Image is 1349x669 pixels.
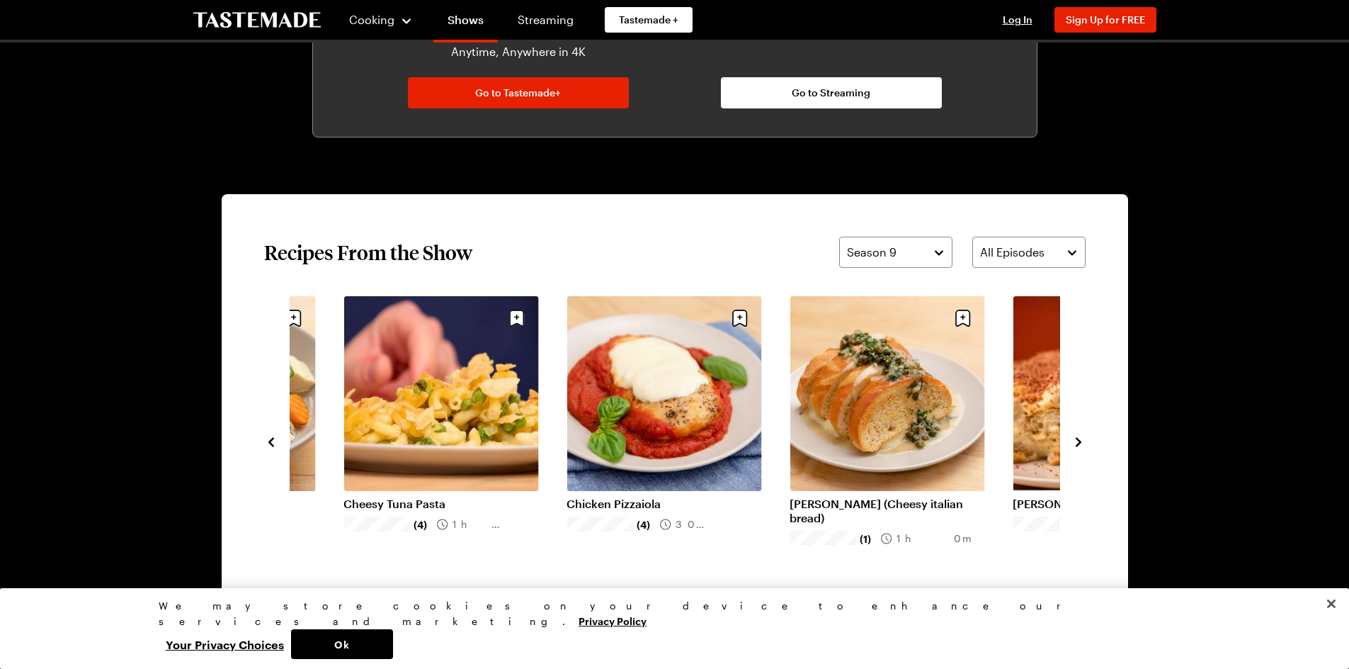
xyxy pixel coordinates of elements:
span: Go to Tastemade+ [475,86,561,100]
p: Watch Ad-Free on Any Device, Anytime, Anywhere in 4K [416,26,620,60]
button: Log In [989,13,1046,27]
div: Privacy [159,598,1178,659]
span: Sign Up for FREE [1066,13,1145,26]
button: Save recipe [949,305,976,332]
h2: Recipes From the Show [264,240,472,265]
button: Your Privacy Choices [159,629,291,659]
span: Go to Streaming [792,86,870,100]
span: Log In [1003,13,1032,26]
span: All Episodes [980,244,1045,261]
div: We may store cookies on your device to enhance our services and marketing. [159,598,1178,629]
a: [PERSON_NAME]'s Tiramisú [1013,497,1207,511]
span: Tastemade + [619,13,678,27]
button: Save recipe [280,305,307,332]
a: Tastemade + [605,7,693,33]
a: To Tastemade Home Page [193,12,321,28]
a: Go to Streaming [721,77,942,108]
button: Close [1316,588,1347,619]
a: Chicken Pizzaiola [567,497,761,511]
button: Sign Up for FREE [1054,7,1156,33]
button: Save recipe [726,305,753,332]
button: Ok [291,629,393,659]
a: More information about your privacy, opens in a new tab [579,614,647,627]
span: Season 9 [847,244,897,261]
button: navigate to previous item [264,432,278,449]
a: Cheesy Tuna Pasta [343,497,538,511]
a: [PERSON_NAME] (Cheesy italian bread) [790,497,984,525]
button: Save recipe [503,305,530,332]
button: Cooking [349,3,414,37]
a: Go to Tastemade+ [408,77,629,108]
a: Shows [433,3,498,43]
p: Watch on Our Streaming Channels [729,26,933,60]
button: navigate to next item [1071,432,1086,449]
a: Mixed Veggie Ramen [120,497,315,511]
button: Season 9 [839,237,952,268]
button: All Episodes [972,237,1086,268]
span: Cooking [349,13,394,26]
